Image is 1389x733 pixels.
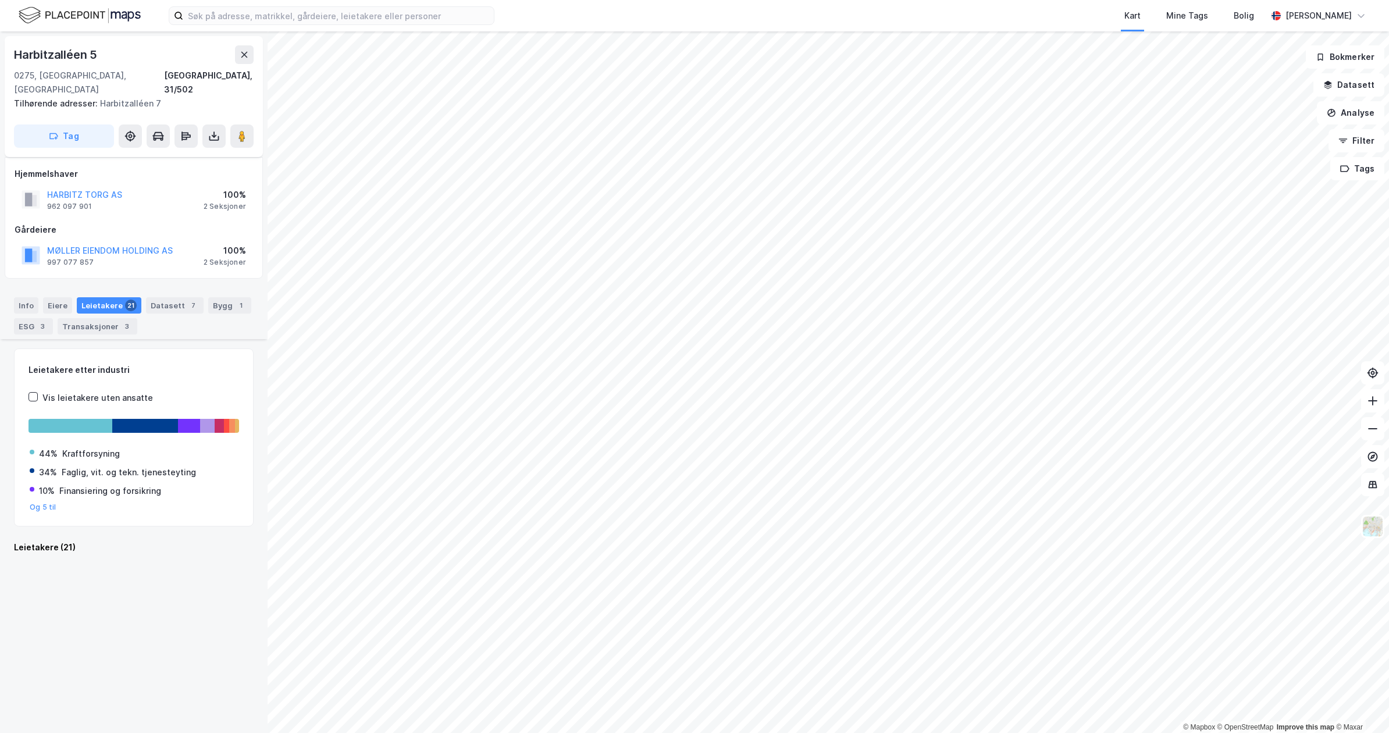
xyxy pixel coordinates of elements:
div: 2 Seksjoner [204,202,246,211]
div: 21 [125,300,137,311]
button: Bokmerker [1306,45,1384,69]
div: 1 [235,300,247,311]
div: Faglig, vit. og tekn. tjenesteyting [62,465,196,479]
img: Z [1362,515,1384,538]
a: OpenStreetMap [1217,723,1274,731]
div: Info [14,297,38,314]
div: Mine Tags [1166,9,1208,23]
button: Filter [1329,129,1384,152]
div: Leietakere [77,297,141,314]
iframe: Chat Widget [1331,677,1389,733]
div: 44% [39,447,58,461]
div: Bolig [1234,9,1254,23]
div: 3 [121,321,133,332]
button: Datasett [1313,73,1384,97]
a: Mapbox [1183,723,1215,731]
div: Harbitzalléen 7 [14,97,244,111]
button: Tags [1330,157,1384,180]
div: [GEOGRAPHIC_DATA], 31/502 [164,69,254,97]
div: Bygg [208,297,251,314]
div: Harbitzalléen 5 [14,45,99,64]
div: Finansiering og forsikring [59,484,161,498]
div: 10% [39,484,55,498]
div: Leietakere etter industri [29,363,239,377]
button: Tag [14,124,114,148]
div: 2 Seksjoner [204,258,246,267]
div: Datasett [146,297,204,314]
div: 3 [37,321,48,332]
div: 962 097 901 [47,202,92,211]
div: ESG [14,318,53,335]
div: 34% [39,465,57,479]
div: 100% [204,188,246,202]
div: [PERSON_NAME] [1285,9,1352,23]
span: Tilhørende adresser: [14,98,100,108]
div: Hjemmelshaver [15,167,253,181]
div: Transaksjoner [58,318,137,335]
button: Og 5 til [30,503,56,512]
div: Leietakere (21) [14,540,254,554]
button: Analyse [1317,101,1384,124]
div: Kraftforsyning [62,447,120,461]
div: Vis leietakere uten ansatte [42,391,153,405]
img: logo.f888ab2527a4732fd821a326f86c7f29.svg [19,5,141,26]
div: Kart [1124,9,1141,23]
a: Improve this map [1277,723,1334,731]
div: 100% [204,244,246,258]
div: Gårdeiere [15,223,253,237]
div: Eiere [43,297,72,314]
div: 0275, [GEOGRAPHIC_DATA], [GEOGRAPHIC_DATA] [14,69,164,97]
div: 7 [187,300,199,311]
div: 997 077 857 [47,258,94,267]
input: Søk på adresse, matrikkel, gårdeiere, leietakere eller personer [183,7,494,24]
